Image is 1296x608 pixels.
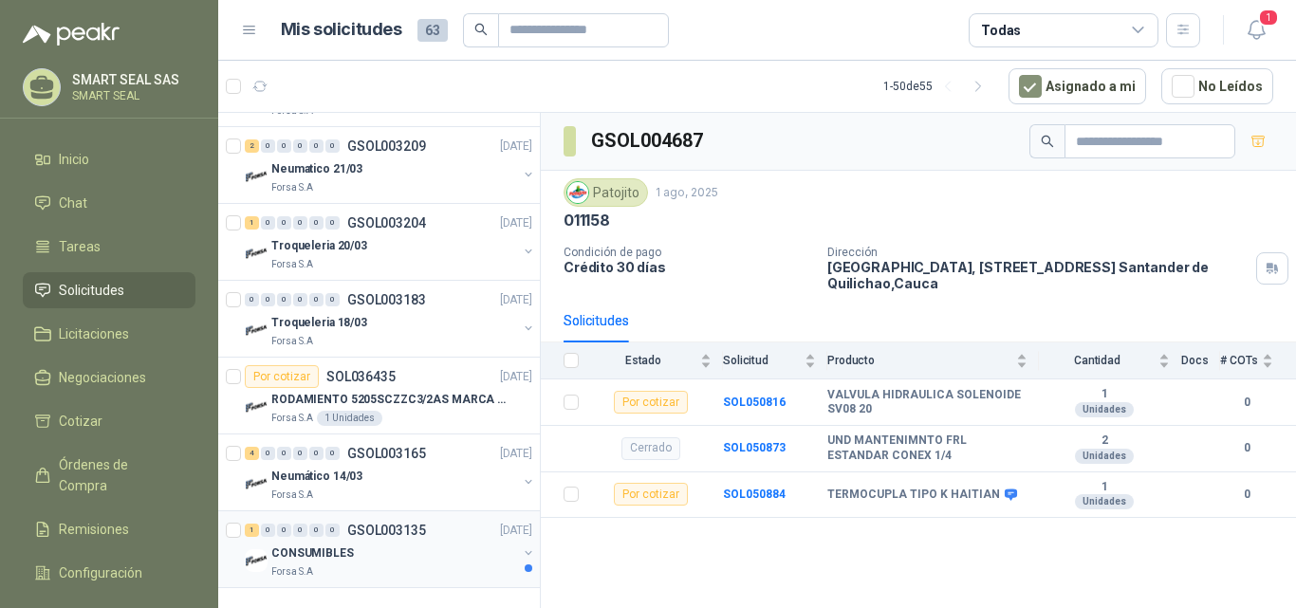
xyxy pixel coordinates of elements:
[347,216,426,230] p: GSOL003204
[500,291,532,309] p: [DATE]
[1039,387,1170,402] b: 1
[1041,135,1054,148] span: search
[245,472,268,495] img: Company Logo
[271,334,313,349] p: Forsa S.A
[23,511,195,547] a: Remisiones
[271,237,367,255] p: Troqueleria 20/03
[277,447,291,460] div: 0
[325,139,340,153] div: 0
[1161,68,1273,104] button: No Leídos
[1220,486,1273,504] b: 0
[981,20,1021,41] div: Todas
[271,257,313,272] p: Forsa S.A
[23,23,120,46] img: Logo peakr
[827,488,1000,503] b: TERMOCUPLA TIPO K HAITIAN
[261,524,275,537] div: 0
[281,16,402,44] h1: Mis solicitudes
[614,391,688,414] div: Por cotizar
[59,149,89,170] span: Inicio
[723,396,786,409] a: SOL050816
[23,185,195,221] a: Chat
[23,555,195,591] a: Configuración
[1181,342,1220,379] th: Docs
[567,182,588,203] img: Company Logo
[23,403,195,439] a: Cotizar
[1039,433,1170,449] b: 2
[827,388,1028,417] b: VALVULA HIDRAULICA SOLENOIDE SV08 20
[245,212,536,272] a: 1 0 0 0 0 0 GSOL003204[DATE] Company LogoTroqueleria 20/03Forsa S.A
[271,391,508,409] p: RODAMIENTO 5205SCZZC3/2AS MARCA NTN-N
[59,562,142,583] span: Configuración
[1220,354,1258,367] span: # COTs
[59,411,102,432] span: Cotizar
[23,229,195,265] a: Tareas
[347,447,426,460] p: GSOL003165
[590,342,723,379] th: Estado
[656,184,718,202] p: 1 ago, 2025
[271,314,367,332] p: Troqueleria 18/03
[245,165,268,188] img: Company Logo
[271,564,313,580] p: Forsa S.A
[500,522,532,540] p: [DATE]
[1039,354,1155,367] span: Cantidad
[309,216,324,230] div: 0
[23,141,195,177] a: Inicio
[245,442,536,503] a: 4 0 0 0 0 0 GSOL003165[DATE] Company LogoNeumático 14/03Forsa S.A
[590,354,696,367] span: Estado
[23,316,195,352] a: Licitaciones
[271,468,362,486] p: Neumático 14/03
[325,524,340,537] div: 0
[1220,342,1296,379] th: # COTs
[309,524,324,537] div: 0
[59,323,129,344] span: Licitaciones
[72,90,191,101] p: SMART SEAL
[500,445,532,463] p: [DATE]
[218,358,540,434] a: Por cotizarSOL036435[DATE] Company LogoRODAMIENTO 5205SCZZC3/2AS MARCA NTN-NForsa S.A1 Unidades
[245,242,268,265] img: Company Logo
[309,447,324,460] div: 0
[347,524,426,537] p: GSOL003135
[1009,68,1146,104] button: Asignado a mi
[309,293,324,306] div: 0
[1075,402,1134,417] div: Unidades
[277,293,291,306] div: 0
[245,288,536,349] a: 0 0 0 0 0 0 GSOL003183[DATE] Company LogoTroqueleria 18/03Forsa S.A
[1258,9,1279,27] span: 1
[261,447,275,460] div: 0
[59,367,146,388] span: Negociaciones
[1039,480,1170,495] b: 1
[271,411,313,426] p: Forsa S.A
[245,447,259,460] div: 4
[827,354,1012,367] span: Producto
[723,342,827,379] th: Solicitud
[564,211,610,230] p: 011158
[293,524,307,537] div: 0
[1039,342,1181,379] th: Cantidad
[883,71,993,101] div: 1 - 50 de 55
[245,293,259,306] div: 0
[245,396,268,418] img: Company Logo
[417,19,448,42] span: 63
[621,437,680,460] div: Cerrado
[245,319,268,341] img: Company Logo
[827,246,1249,259] p: Dirección
[614,483,688,506] div: Por cotizar
[723,488,786,501] a: SOL050884
[271,180,313,195] p: Forsa S.A
[723,441,786,454] a: SOL050873
[827,259,1249,291] p: [GEOGRAPHIC_DATA], [STREET_ADDRESS] Santander de Quilichao , Cauca
[564,246,812,259] p: Condición de pago
[261,293,275,306] div: 0
[59,193,87,213] span: Chat
[271,544,354,562] p: CONSUMIBLES
[293,139,307,153] div: 0
[500,214,532,232] p: [DATE]
[591,126,706,156] h3: GSOL004687
[59,519,129,540] span: Remisiones
[261,139,275,153] div: 0
[245,135,536,195] a: 2 0 0 0 0 0 GSOL003209[DATE] Company LogoNeumatico 21/03Forsa S.A
[723,354,801,367] span: Solicitud
[245,549,268,572] img: Company Logo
